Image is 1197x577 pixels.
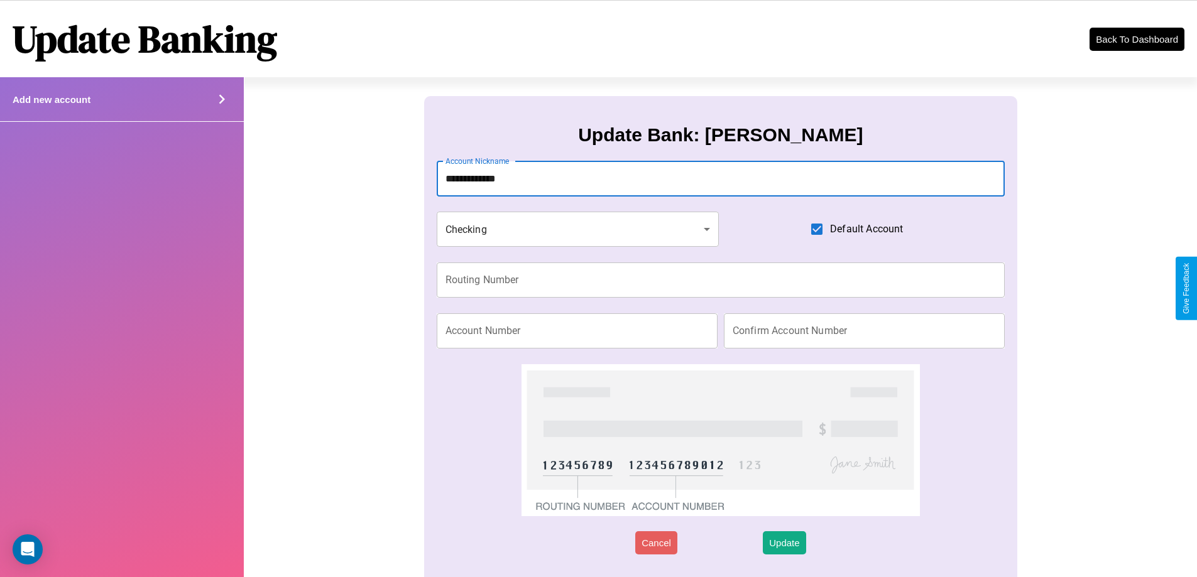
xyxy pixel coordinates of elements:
div: Give Feedback [1182,263,1191,314]
button: Back To Dashboard [1090,28,1184,51]
label: Account Nickname [445,156,510,166]
img: check [522,364,919,516]
h1: Update Banking [13,13,277,65]
h3: Update Bank: [PERSON_NAME] [578,124,863,146]
span: Default Account [830,222,903,237]
h4: Add new account [13,94,90,105]
button: Cancel [635,531,677,554]
div: Checking [437,212,719,247]
button: Update [763,531,806,554]
div: Open Intercom Messenger [13,534,43,564]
